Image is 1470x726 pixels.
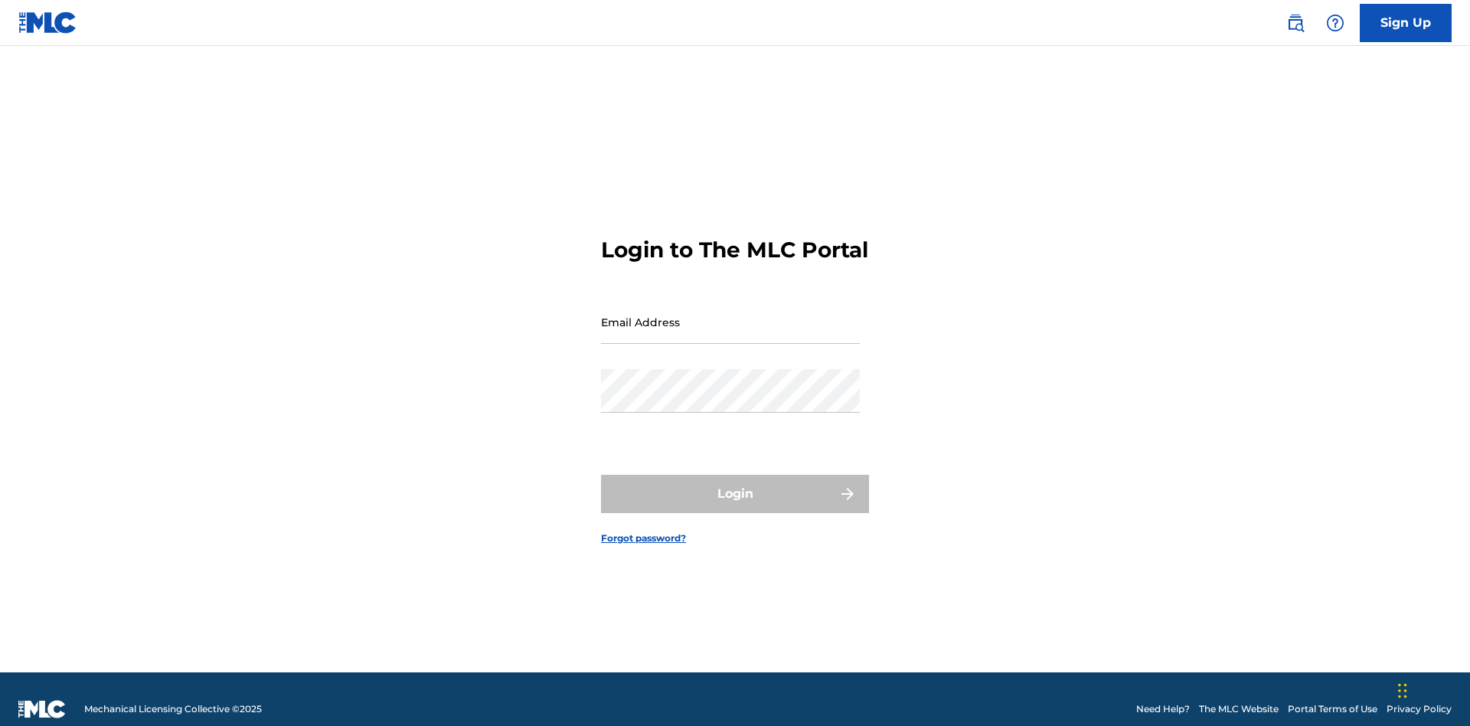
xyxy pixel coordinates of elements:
a: Sign Up [1360,4,1452,42]
iframe: Chat Widget [1393,652,1470,726]
img: help [1326,14,1344,32]
img: search [1286,14,1305,32]
a: Privacy Policy [1387,702,1452,716]
img: logo [18,700,66,718]
a: Forgot password? [601,531,686,545]
a: Need Help? [1136,702,1190,716]
span: Mechanical Licensing Collective © 2025 [84,702,262,716]
div: Help [1320,8,1351,38]
a: Portal Terms of Use [1288,702,1377,716]
img: MLC Logo [18,11,77,34]
div: Drag [1398,668,1407,714]
a: The MLC Website [1199,702,1279,716]
a: Public Search [1280,8,1311,38]
h3: Login to The MLC Portal [601,237,868,263]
